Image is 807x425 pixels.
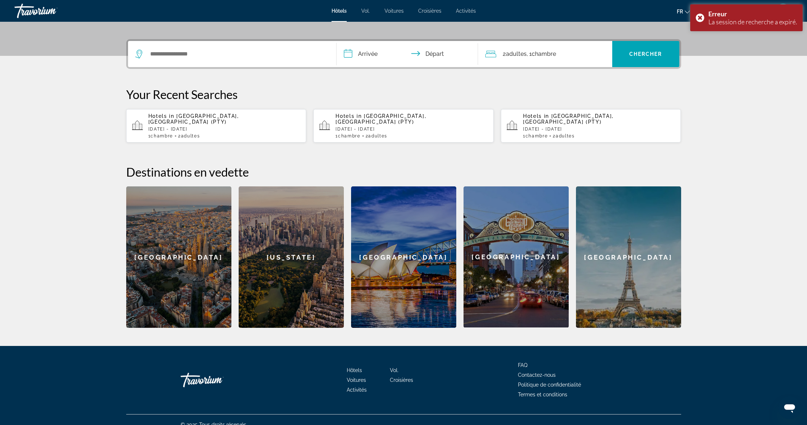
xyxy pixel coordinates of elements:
span: Hotels in [148,113,174,119]
span: [GEOGRAPHIC_DATA], [GEOGRAPHIC_DATA] (PTY) [335,113,426,125]
font: La session de recherche a expiré. [708,18,797,26]
button: Hotels in [GEOGRAPHIC_DATA], [GEOGRAPHIC_DATA] (PTY)[DATE] - [DATE]1Chambre2Adultes [126,109,306,143]
a: Hôtels [332,8,347,14]
button: Check in and out dates [337,41,478,67]
button: Menu utilisateur [774,3,792,18]
button: Travelers: 2 adults, 0 children [478,41,612,67]
span: Hotels in [335,113,362,119]
p: [DATE] - [DATE] [148,127,301,132]
a: Contactez-nous [518,372,556,378]
span: Adultes [506,50,527,57]
a: Politique de confidentialité [518,382,581,388]
span: [GEOGRAPHIC_DATA], [GEOGRAPHIC_DATA] (PTY) [523,113,614,125]
a: FAQ [518,362,527,368]
span: Chambre [526,133,548,139]
span: Adultes [181,133,200,139]
span: [GEOGRAPHIC_DATA], [GEOGRAPHIC_DATA] (PTY) [148,113,239,125]
button: Chercher [612,41,679,67]
span: Adultes [368,133,387,139]
iframe: Bouton de lancement de la fenêtre de messagerie [778,396,801,419]
a: Activités [347,387,367,393]
a: Vol. [390,367,399,373]
a: Termes et conditions [518,392,567,397]
a: Voitures [347,377,366,383]
h2: Destinations en vedette [126,165,681,179]
font: Erreur [708,10,727,18]
span: 1 [148,133,173,139]
button: Hotels in [GEOGRAPHIC_DATA], [GEOGRAPHIC_DATA] (PTY)[DATE] - [DATE]1Chambre2Adultes [313,109,494,143]
span: Chambre [151,133,173,139]
span: Chambre [338,133,361,139]
span: 2 [553,133,575,139]
span: 2 [366,133,387,139]
div: Search widget [128,41,679,67]
span: Hotels in [523,113,549,119]
span: 2 [503,49,527,59]
div: Erreur [708,10,797,18]
a: [GEOGRAPHIC_DATA] [351,186,456,328]
a: Travorium [181,369,253,391]
a: Travorium [15,1,87,20]
font: fr [677,9,683,15]
a: [US_STATE] [239,186,344,328]
span: , 1 [527,49,556,59]
a: Activités [456,8,476,14]
span: 1 [523,133,548,139]
span: 2 [178,133,200,139]
a: [GEOGRAPHIC_DATA] [126,186,231,328]
span: Chercher [629,51,662,57]
a: [GEOGRAPHIC_DATA] [464,186,569,328]
span: Chambre [532,50,556,57]
button: Hotels in [GEOGRAPHIC_DATA], [GEOGRAPHIC_DATA] (PTY)[DATE] - [DATE]1Chambre2Adultes [501,109,681,143]
a: Croisières [390,377,413,383]
a: Vol. [361,8,370,14]
a: Hôtels [347,367,362,373]
a: Croisières [418,8,441,14]
a: Voitures [384,8,404,14]
p: [DATE] - [DATE] [523,127,675,132]
p: [DATE] - [DATE] [335,127,488,132]
button: Changer de langue [677,6,690,17]
div: [GEOGRAPHIC_DATA] [464,186,569,327]
p: Your Recent Searches [126,87,681,102]
span: 1 [335,133,360,139]
span: Adultes [556,133,575,139]
a: [GEOGRAPHIC_DATA] [576,186,681,328]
